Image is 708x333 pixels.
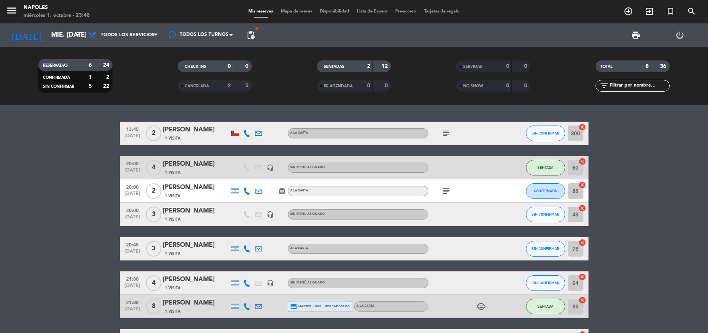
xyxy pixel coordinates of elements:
[89,83,92,89] strong: 5
[531,212,559,216] span: SIN CONFIRMAR
[146,207,161,222] span: 3
[163,275,229,285] div: [PERSON_NAME]
[163,298,229,308] div: [PERSON_NAME]
[163,206,229,216] div: [PERSON_NAME]
[123,205,142,214] span: 20:00
[228,83,231,89] strong: 2
[526,241,565,257] button: SIN CONFIRMAR
[165,135,180,142] span: 1 Visita
[578,123,586,131] i: cancel
[316,9,353,14] span: Disponibilidad
[463,84,483,88] span: NO SHOW
[6,27,47,44] i: [DATE]
[43,85,74,89] span: SIN CONFIRMAR
[578,273,586,281] i: cancel
[123,306,142,315] span: [DATE]
[476,302,486,311] i: child_care
[324,84,353,88] span: RE AGENDADA
[578,181,586,189] i: cancel
[367,83,370,89] strong: 0
[123,283,142,292] span: [DATE]
[609,81,669,90] input: Filtrar por nombre...
[324,65,344,69] span: SENTADAS
[43,76,70,80] span: CONFIRMADA
[267,164,274,171] i: headset_mic
[23,12,90,19] div: miércoles 1. octubre - 23:48
[228,64,231,69] strong: 0
[537,304,553,308] span: SENTADA
[246,30,255,40] span: pending_actions
[244,9,277,14] span: Mis reservas
[6,5,18,19] button: menu
[624,7,633,16] i: add_circle_outline
[123,240,142,249] span: 20:45
[666,7,675,16] i: turned_in_not
[23,4,90,12] div: Napoles
[675,30,685,40] i: power_settings_new
[89,74,92,80] strong: 1
[267,280,274,287] i: headset_mic
[658,23,702,47] div: LOG OUT
[290,131,308,135] span: A LA CARTA
[165,170,180,176] span: 1 Visita
[123,124,142,133] span: 13:45
[245,64,250,69] strong: 0
[506,64,509,69] strong: 0
[290,303,297,310] i: credit_card
[165,285,180,291] span: 1 Visita
[420,9,464,14] span: Tarjetas de regalo
[123,191,142,200] span: [DATE]
[600,65,612,69] span: TOTAL
[385,83,389,89] strong: 0
[73,30,82,40] i: arrow_drop_down
[534,189,557,193] span: CONFIRMADA
[146,299,161,314] span: 8
[123,159,142,168] span: 20:00
[646,64,649,69] strong: 8
[146,241,161,257] span: 3
[599,81,609,90] i: filter_list
[290,166,325,169] span: Sin menú asignado
[123,168,142,177] span: [DATE]
[645,7,654,16] i: exit_to_app
[526,299,565,314] button: SENTADA
[687,7,696,16] i: search
[578,239,586,246] i: cancel
[165,216,180,223] span: 1 Visita
[103,83,111,89] strong: 22
[290,189,308,192] span: A LA CARTA
[531,246,559,251] span: SIN CONFIRMAR
[578,204,586,212] i: cancel
[524,64,529,69] strong: 0
[123,249,142,258] span: [DATE]
[391,9,420,14] span: Pre-acceso
[165,308,180,315] span: 1 Visita
[290,281,325,284] span: Sin menú asignado
[382,64,389,69] strong: 12
[290,247,308,250] span: A LA CARTA
[165,193,180,199] span: 1 Visita
[163,159,229,169] div: [PERSON_NAME]
[631,30,640,40] span: print
[524,83,529,89] strong: 0
[245,83,250,89] strong: 5
[146,126,161,141] span: 2
[123,214,142,223] span: [DATE]
[531,131,559,135] span: SIN CONFIRMAR
[526,126,565,141] button: SIN CONFIRMAR
[106,74,111,80] strong: 2
[123,182,142,191] span: 20:00
[163,182,229,193] div: [PERSON_NAME]
[278,188,285,195] i: card_giftcard
[537,165,553,170] span: SENTADA
[578,296,586,304] i: cancel
[185,84,209,88] span: CANCELADA
[255,26,259,31] span: fiber_manual_record
[578,158,586,165] i: cancel
[165,251,180,257] span: 1 Visita
[123,274,142,283] span: 21:00
[367,64,370,69] strong: 2
[101,32,155,38] span: Todos los servicios
[463,65,482,69] span: SERVIDAS
[89,62,92,68] strong: 6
